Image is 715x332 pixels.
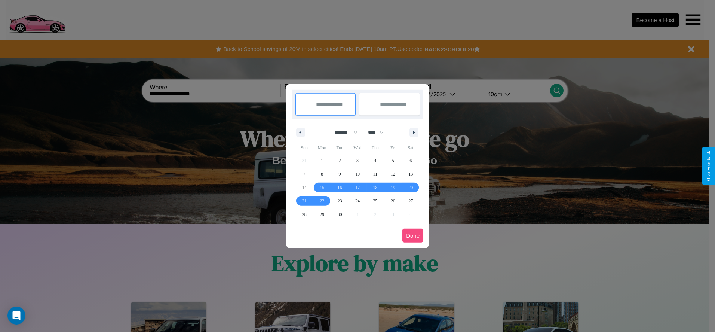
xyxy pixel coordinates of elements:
div: Open Intercom Messenger [7,307,25,325]
button: 18 [366,181,384,194]
button: 4 [366,154,384,167]
span: 24 [355,194,360,208]
span: 21 [302,194,307,208]
span: 8 [321,167,323,181]
button: 11 [366,167,384,181]
button: Done [402,229,423,243]
button: 29 [313,208,331,221]
span: 1 [321,154,323,167]
span: 3 [356,154,359,167]
button: 2 [331,154,349,167]
span: 10 [355,167,360,181]
button: 23 [331,194,349,208]
span: 28 [302,208,307,221]
span: 4 [374,154,376,167]
span: 18 [373,181,377,194]
span: 7 [303,167,306,181]
button: 7 [295,167,313,181]
span: Wed [349,142,366,154]
span: 9 [339,167,341,181]
span: Tue [331,142,349,154]
span: 30 [338,208,342,221]
button: 9 [331,167,349,181]
button: 15 [313,181,331,194]
span: Sun [295,142,313,154]
span: 19 [391,181,395,194]
span: 27 [408,194,413,208]
button: 19 [384,181,402,194]
button: 25 [366,194,384,208]
button: 12 [384,167,402,181]
button: 30 [331,208,349,221]
span: Thu [366,142,384,154]
button: 14 [295,181,313,194]
span: 14 [302,181,307,194]
span: 20 [408,181,413,194]
span: 11 [373,167,378,181]
button: 13 [402,167,420,181]
button: 8 [313,167,331,181]
button: 17 [349,181,366,194]
button: 26 [384,194,402,208]
button: 21 [295,194,313,208]
button: 16 [331,181,349,194]
span: 26 [391,194,395,208]
button: 3 [349,154,366,167]
span: 2 [339,154,341,167]
span: 23 [338,194,342,208]
span: 17 [355,181,360,194]
button: 5 [384,154,402,167]
button: 10 [349,167,366,181]
span: 6 [409,154,412,167]
span: 15 [320,181,324,194]
span: 5 [392,154,394,167]
span: 16 [338,181,342,194]
div: Give Feedback [706,151,711,181]
button: 6 [402,154,420,167]
button: 20 [402,181,420,194]
span: Mon [313,142,331,154]
span: 12 [391,167,395,181]
button: 28 [295,208,313,221]
span: 29 [320,208,324,221]
button: 1 [313,154,331,167]
button: 24 [349,194,366,208]
span: Fri [384,142,402,154]
span: 22 [320,194,324,208]
button: 27 [402,194,420,208]
span: Sat [402,142,420,154]
span: 13 [408,167,413,181]
button: 22 [313,194,331,208]
span: 25 [373,194,377,208]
